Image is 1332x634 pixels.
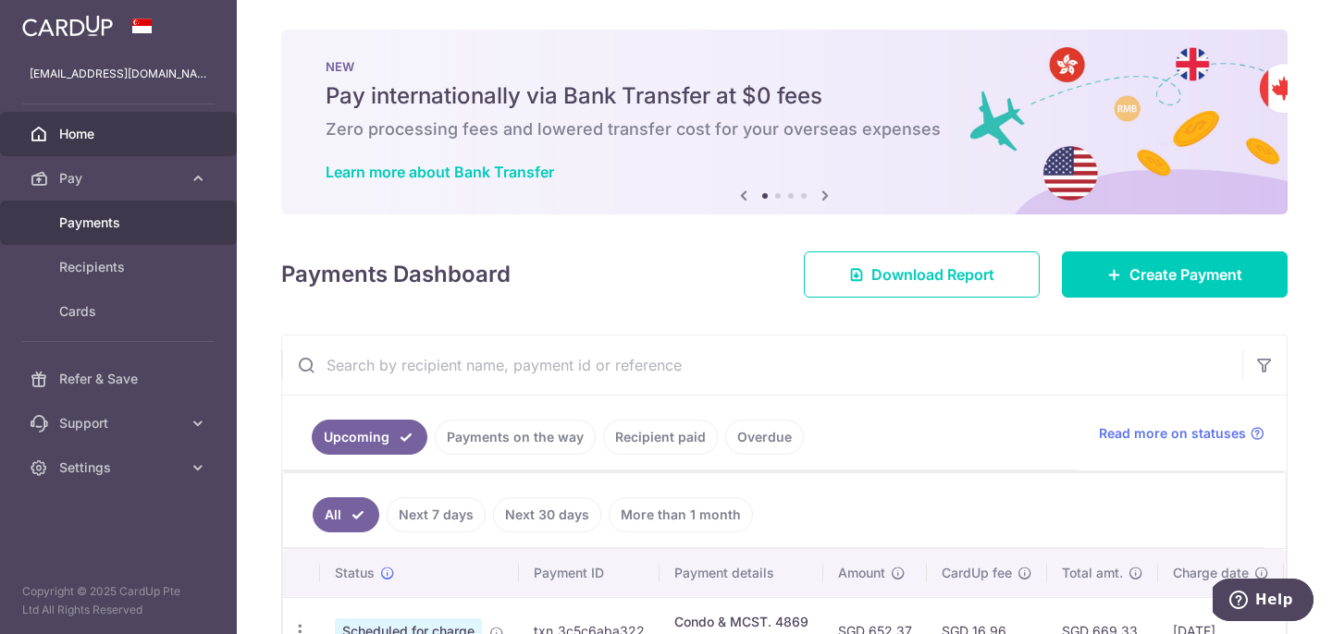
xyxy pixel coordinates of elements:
h6: Zero processing fees and lowered transfer cost for your overseas expenses [326,118,1243,140]
span: Amount [838,564,885,582]
h4: Payments Dashboard [281,258,511,291]
th: Payment details [660,549,823,597]
h5: Pay internationally via Bank Transfer at $0 fees [326,81,1243,111]
div: Condo & MCST. 4869 [674,613,808,631]
span: CardUp fee [942,564,1012,582]
iframe: Opens a widget where you can find more information [1213,579,1313,625]
a: All [313,497,379,532]
span: Help [43,13,80,30]
a: Download Report [804,251,1040,298]
th: Payment ID [519,549,660,597]
span: Cards [59,302,181,321]
a: Learn more about Bank Transfer [326,163,554,181]
img: CardUp [22,15,113,37]
span: Home [59,125,181,143]
span: Charge date [1173,564,1249,582]
span: Download Report [871,263,994,286]
a: Next 7 days [387,497,486,532]
p: NEW [326,59,1243,74]
a: Overdue [725,420,804,455]
span: Pay [59,169,181,188]
a: Create Payment [1062,251,1288,298]
span: Support [59,414,181,433]
a: More than 1 month [609,497,753,532]
span: Status [335,564,375,582]
span: Settings [59,458,181,477]
img: Bank transfer banner [281,30,1288,214]
span: Payments [59,213,181,232]
a: Next 30 days [493,497,601,532]
a: Read more on statuses [1099,424,1264,443]
span: Create Payment [1129,263,1242,286]
span: Recipients [59,258,181,276]
a: Recipient paid [603,420,718,455]
a: Upcoming [312,420,427,455]
input: Search by recipient name, payment id or reference [282,335,1242,395]
span: Total amt. [1062,564,1123,582]
span: Refer & Save [59,370,181,388]
span: Read more on statuses [1099,424,1246,443]
p: [EMAIL_ADDRESS][DOMAIN_NAME] [30,65,207,83]
a: Payments on the way [435,420,596,455]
